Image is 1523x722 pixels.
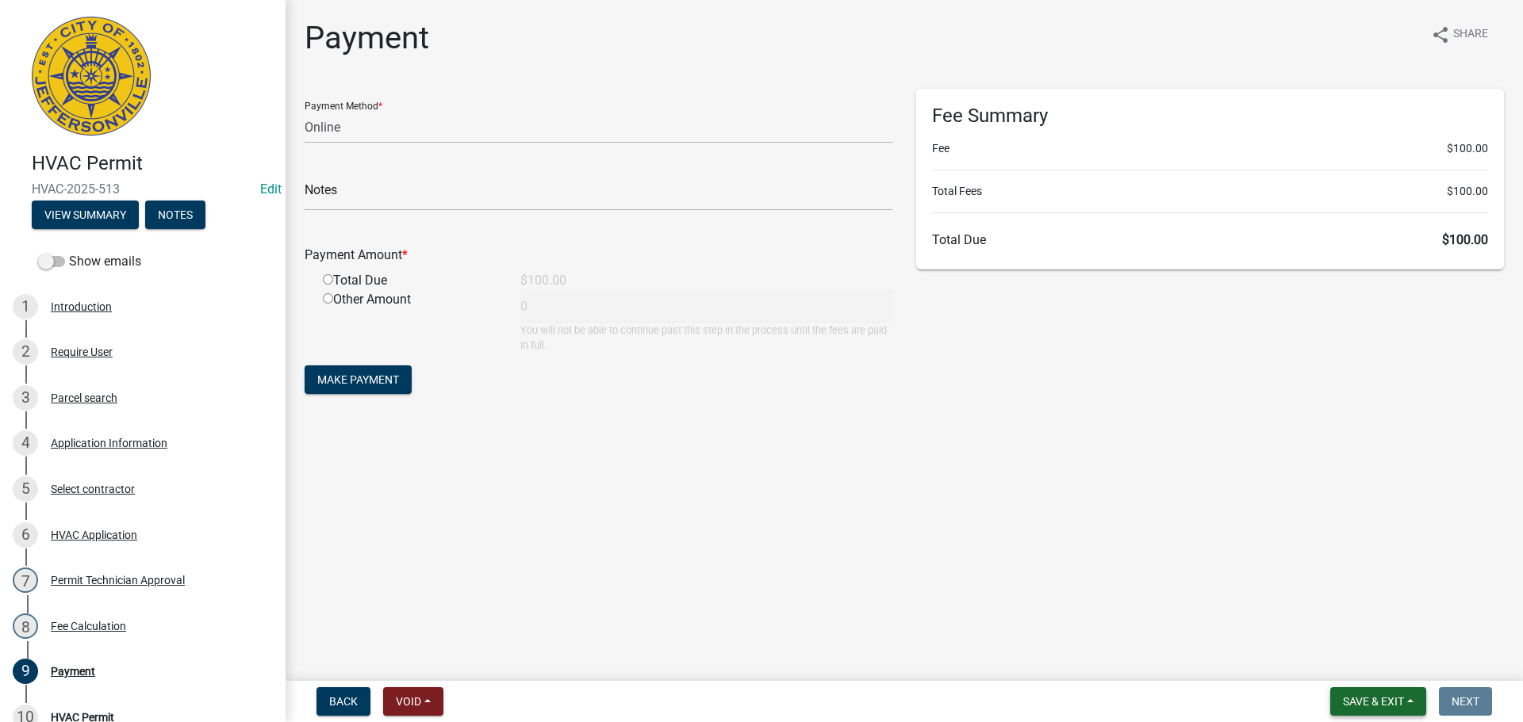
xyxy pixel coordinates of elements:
div: 7 [13,567,38,593]
button: Next [1439,687,1492,716]
wm-modal-confirm: Edit Application Number [260,181,282,197]
h4: HVAC Permit [32,152,273,175]
button: Void [383,687,443,716]
h1: Payment [305,19,429,57]
div: Payment [51,666,95,677]
div: Total Due [311,271,508,290]
span: Make Payment [317,373,399,386]
div: 1 [13,294,38,319]
button: Save & Exit [1330,687,1426,716]
li: Fee [932,140,1488,157]
span: $100.00 [1447,183,1488,200]
span: Save & Exit [1343,695,1404,708]
span: Share [1453,25,1488,44]
div: 2 [13,339,38,365]
wm-modal-confirm: Summary [32,209,139,222]
h6: Total Due [932,232,1488,247]
div: Select contractor [51,483,135,495]
label: Show emails [38,252,141,271]
div: Introduction [51,301,112,312]
button: Make Payment [305,365,412,394]
button: Back [316,687,370,716]
div: Require User [51,346,113,357]
li: Total Fees [932,183,1488,200]
div: 4 [13,430,38,456]
span: Back [329,695,358,708]
span: Void [396,695,421,708]
span: $100.00 [1442,232,1488,247]
div: Other Amount [311,290,508,353]
div: Payment Amount [293,246,904,265]
div: Permit Technician Approval [51,575,185,586]
div: 6 [13,522,38,548]
button: View Summary [32,201,139,229]
span: $100.00 [1447,140,1488,157]
div: Application Information [51,437,167,449]
div: 9 [13,659,38,684]
button: shareShare [1418,19,1501,50]
div: 3 [13,385,38,411]
div: 8 [13,613,38,639]
i: share [1431,25,1450,44]
span: HVAC-2025-513 [32,181,254,197]
wm-modal-confirm: Notes [145,209,205,222]
div: HVAC Application [51,529,137,541]
a: Edit [260,181,282,197]
span: Next [1452,695,1479,708]
div: Fee Calculation [51,621,126,632]
div: Parcel search [51,392,117,403]
button: Notes [145,201,205,229]
img: City of Jeffersonville, Indiana [32,17,151,136]
h6: Fee Summary [932,105,1488,128]
div: 5 [13,476,38,502]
